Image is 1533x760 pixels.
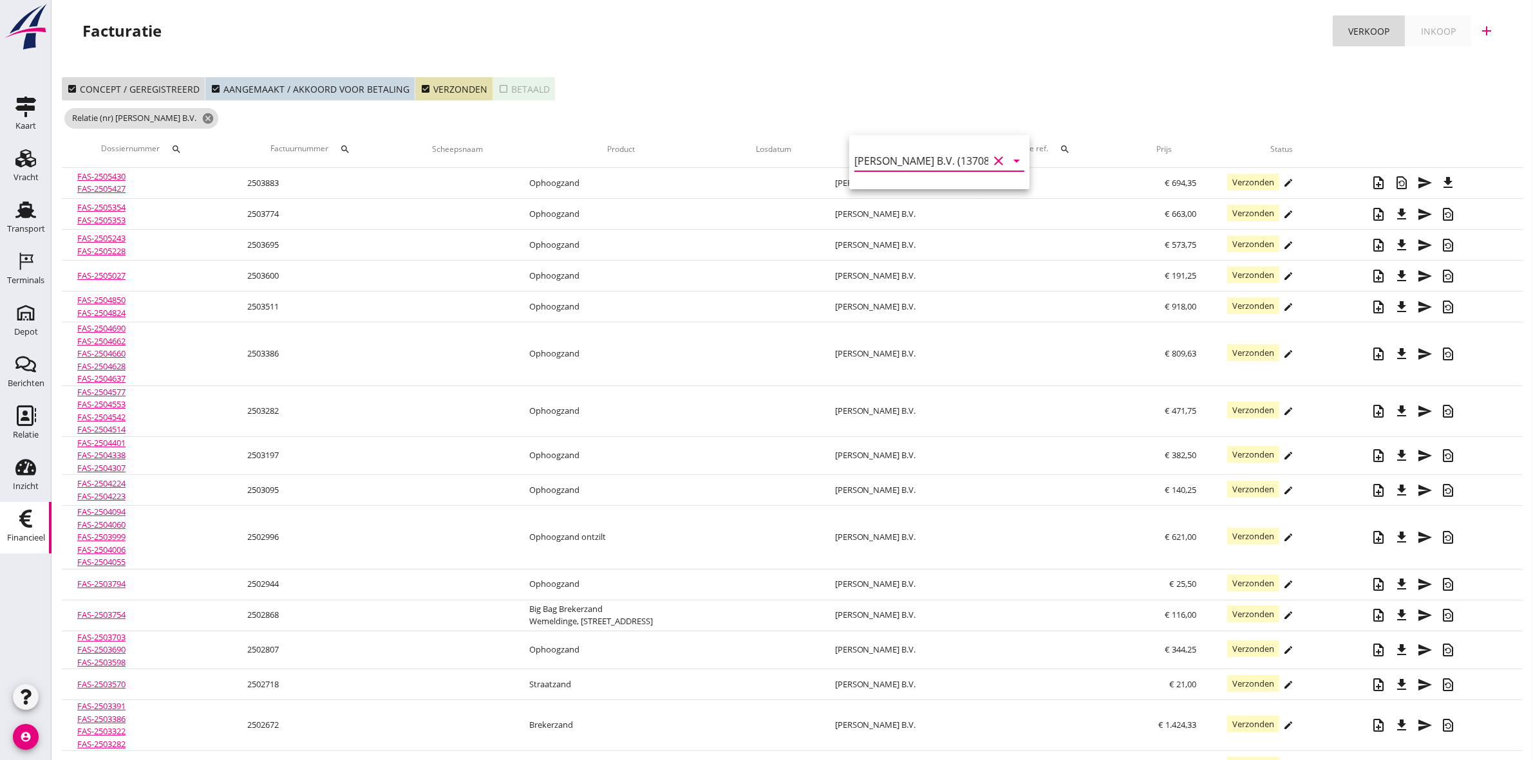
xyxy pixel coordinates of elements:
[1283,680,1293,690] i: edit
[67,82,200,96] div: Concept / geregistreerd
[1394,642,1409,658] i: file_download
[1417,607,1433,623] i: send
[1116,506,1212,570] td: € 621,00
[232,506,401,570] td: 2502996
[820,569,975,600] td: [PERSON_NAME] B.V.
[1371,577,1386,592] i: note_add
[820,131,975,167] th: Relatie (nr)
[514,506,728,570] td: Ophoogzand ontzilt
[1283,271,1293,281] i: edit
[514,475,728,506] td: Ophoogzand
[1116,322,1212,386] td: € 809,63
[232,385,401,436] td: 2503282
[820,436,975,475] td: [PERSON_NAME] B.V.
[514,322,728,386] td: Ophoogzand
[1283,450,1293,461] i: edit
[1371,718,1386,733] i: note_add
[1116,385,1212,436] td: € 471,75
[498,82,550,96] div: Betaald
[77,335,126,347] a: FAS-2504662
[514,230,728,261] td: Ophoogzand
[1417,448,1433,463] i: send
[820,600,975,631] td: [PERSON_NAME] B.V.
[1394,299,1409,315] i: file_download
[1116,131,1212,167] th: Prijs
[401,131,514,167] th: Scheepsnaam
[1417,530,1433,545] i: send
[1440,718,1456,733] i: restore_page
[1417,207,1433,222] i: send
[1440,346,1456,362] i: restore_page
[1417,299,1433,315] i: send
[1440,237,1456,253] i: restore_page
[1440,207,1456,222] i: restore_page
[1417,346,1433,362] i: send
[77,171,126,182] a: FAS-2505430
[1116,292,1212,322] td: € 918,00
[1283,532,1293,542] i: edit
[1440,677,1456,692] i: restore_page
[232,600,401,631] td: 2502868
[211,82,409,96] div: Aangemaakt / akkoord voor betaling
[1417,483,1433,498] i: send
[1227,446,1279,463] span: Verzonden
[232,261,401,292] td: 2503600
[1283,720,1293,730] i: edit
[3,3,49,51] img: logo-small.a267ee39.svg
[820,168,975,199] td: [PERSON_NAME] B.V.
[77,490,126,502] a: FAS-2504223
[493,77,555,100] button: Betaald
[62,131,232,167] th: Dossiernummer
[77,656,126,668] a: FAS-2503598
[232,168,401,199] td: 2503883
[1371,346,1386,362] i: note_add
[514,700,728,751] td: Brekerzand
[1417,577,1433,592] i: send
[1394,530,1409,545] i: file_download
[415,77,493,100] button: Verzonden
[82,21,162,41] div: Facturatie
[1116,168,1212,199] td: € 694,35
[62,77,205,100] button: Concept / geregistreerd
[7,225,45,233] div: Transport
[1371,299,1386,315] i: note_add
[1394,346,1409,362] i: file_download
[1116,230,1212,261] td: € 573,75
[77,578,126,589] a: FAS-2503794
[1417,677,1433,692] i: send
[1394,577,1409,592] i: file_download
[13,724,39,750] i: account_circle
[232,475,401,506] td: 2503095
[77,348,126,359] a: FAS-2504660
[1479,23,1494,39] i: add
[232,131,401,167] th: Factuurnummer
[77,609,126,620] a: FAS-2503754
[514,600,728,631] td: Big Bag Brekerzand Wemeldinge, [STREET_ADDRESS]
[171,144,182,154] i: search
[514,569,728,600] td: Ophoogzand
[1417,268,1433,284] i: send
[991,153,1006,169] i: clear
[1227,640,1279,657] span: Verzonden
[13,482,39,490] div: Inzicht
[1283,485,1293,496] i: edit
[1227,528,1279,544] span: Verzonden
[514,168,728,199] td: Ophoogzand
[1227,402,1279,418] span: Verzonden
[202,112,214,125] i: cancel
[77,360,126,372] a: FAS-2504628
[1394,237,1409,253] i: file_download
[1227,205,1279,221] span: Verzonden
[498,84,509,94] i: check_box_outline_blank
[820,506,975,570] td: [PERSON_NAME] B.V.
[820,292,975,322] td: [PERSON_NAME] B.V.
[1283,610,1293,620] i: edit
[77,519,126,530] a: FAS-2504060
[77,214,126,226] a: FAS-2505353
[1227,344,1279,361] span: Verzonden
[211,84,221,94] i: check_box
[1060,144,1070,154] i: search
[14,173,39,181] div: Vracht
[820,631,975,669] td: [PERSON_NAME] B.V.
[8,379,44,387] div: Berichten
